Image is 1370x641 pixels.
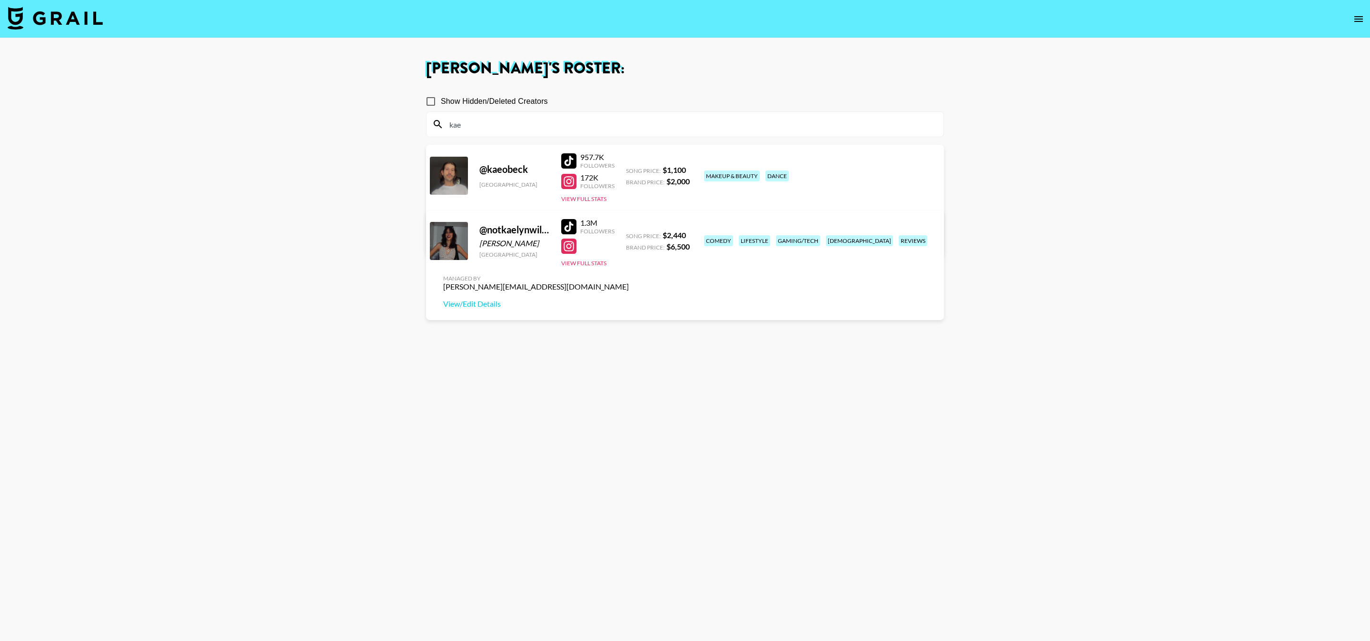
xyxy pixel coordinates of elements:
div: [GEOGRAPHIC_DATA] [479,181,550,188]
div: [DEMOGRAPHIC_DATA] [826,235,893,246]
div: [PERSON_NAME] [479,239,550,248]
div: 1.3M [580,218,615,228]
div: 957.7K [580,152,615,162]
strong: $ 2,440 [663,230,686,240]
img: Grail Talent [8,7,103,30]
div: gaming/tech [776,235,820,246]
span: Brand Price: [626,244,665,251]
button: View Full Stats [561,260,606,267]
a: View/Edit Details [443,299,629,309]
span: Brand Price: [626,179,665,186]
strong: $ 2,000 [666,177,690,186]
div: reviews [899,235,927,246]
div: [PERSON_NAME][EMAIL_ADDRESS][DOMAIN_NAME] [443,282,629,291]
strong: $ 6,500 [666,242,690,251]
span: Show Hidden/Deleted Creators [441,96,548,107]
div: Managed By [443,275,629,282]
div: Followers [580,228,615,235]
input: Search by User Name [444,117,938,132]
button: View Full Stats [561,195,606,202]
div: lifestyle [739,235,770,246]
div: makeup & beauty [704,170,760,181]
div: dance [765,170,789,181]
div: Followers [580,162,615,169]
div: comedy [704,235,733,246]
h1: [PERSON_NAME] 's Roster: [426,61,944,76]
button: open drawer [1349,10,1368,29]
div: [GEOGRAPHIC_DATA] [479,251,550,258]
div: @ kaeobeck [479,163,550,175]
strong: $ 1,100 [663,165,686,174]
div: 172K [580,173,615,182]
div: @ notkaelynwilkins [479,224,550,236]
span: Song Price: [626,167,661,174]
div: Followers [580,182,615,190]
span: Song Price: [626,232,661,240]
